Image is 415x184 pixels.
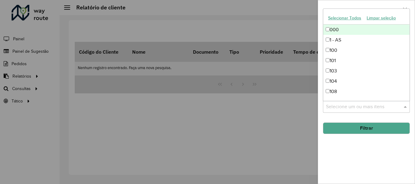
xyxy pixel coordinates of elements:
[323,97,410,107] div: 115
[323,8,410,101] ng-dropdown-panel: Options list
[323,76,410,86] div: 104
[323,25,410,35] div: 000
[364,13,399,23] button: Limpar seleção
[325,13,364,23] button: Selecionar Todos
[323,45,410,55] div: 100
[323,86,410,97] div: 108
[323,66,410,76] div: 103
[323,55,410,66] div: 101
[323,122,410,134] button: Filtrar
[323,35,410,45] div: 1 - AS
